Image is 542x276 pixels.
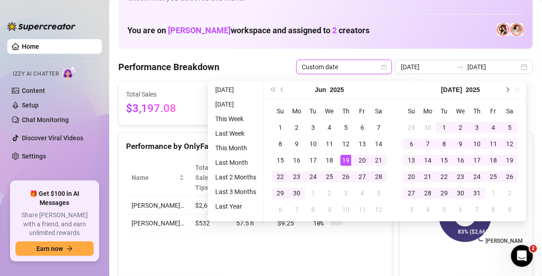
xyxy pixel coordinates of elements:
td: 2025-06-23 [289,169,305,185]
button: Choose a year [330,81,344,99]
img: 𝖍𝖔𝖑𝖑𝖞 [511,23,523,36]
div: 8 [439,138,450,149]
div: 24 [308,171,319,182]
th: Sa [501,103,518,119]
td: 2025-06-20 [354,152,370,169]
td: 2025-08-05 [436,201,452,218]
td: 2025-06-25 [321,169,338,185]
button: Choose a month [441,81,462,99]
li: Last 2 Months [212,172,260,183]
div: 5 [340,122,351,133]
div: 23 [455,171,466,182]
div: 6 [455,204,466,215]
div: 3 [471,122,482,133]
div: 15 [439,155,450,166]
td: 2025-06-07 [370,119,387,136]
td: 2025-08-09 [501,201,518,218]
div: 17 [471,155,482,166]
button: Last year (Control + left) [268,81,278,99]
td: 2025-07-09 [452,136,469,152]
div: 26 [340,171,351,182]
td: 2025-06-28 [370,169,387,185]
div: 6 [406,138,417,149]
th: Mo [289,103,305,119]
td: 2025-08-03 [403,201,420,218]
td: 2025-06-17 [305,152,321,169]
th: Th [338,103,354,119]
li: Last Month [212,157,260,168]
div: Performance by OnlyFans Creator [126,140,385,153]
div: 4 [324,122,335,133]
img: AI Chatter [62,66,76,79]
td: 2025-06-30 [420,119,436,136]
span: Custom date [302,60,386,74]
td: 2025-07-07 [289,201,305,218]
td: 2025-06-26 [338,169,354,185]
td: 2025-06-22 [272,169,289,185]
div: 5 [373,188,384,199]
div: 27 [406,188,417,199]
div: 12 [340,138,351,149]
td: 2025-06-30 [289,185,305,201]
div: 2 [291,122,302,133]
span: $3,197.08 [126,100,209,118]
td: 2025-08-01 [485,185,501,201]
div: 23 [291,171,302,182]
td: 2025-07-15 [436,152,452,169]
li: [DATE] [212,99,260,110]
td: 2025-07-20 [403,169,420,185]
td: 2025-06-13 [354,136,370,152]
th: Su [272,103,289,119]
div: 5 [439,204,450,215]
td: 2025-07-08 [436,136,452,152]
span: Name [132,173,177,183]
td: $2,665.08 [190,197,231,215]
div: 8 [308,204,319,215]
span: 10 % [313,218,328,228]
td: 2025-07-10 [469,136,485,152]
div: 29 [275,188,286,199]
span: Total Sales & Tips [195,163,218,193]
td: 2025-06-01 [272,119,289,136]
div: 13 [357,138,368,149]
div: 9 [291,138,302,149]
td: 2025-07-25 [485,169,501,185]
span: 2 [332,26,337,35]
td: 2025-07-21 [420,169,436,185]
td: 2025-07-05 [370,185,387,201]
td: 2025-07-30 [452,185,469,201]
li: Last 3 Months [212,186,260,197]
td: 57.5 h [231,215,272,232]
td: 2025-06-15 [272,152,289,169]
div: 15 [275,155,286,166]
td: 2025-06-12 [338,136,354,152]
li: [DATE] [212,84,260,95]
td: 2025-07-08 [305,201,321,218]
td: 2025-06-09 [289,136,305,152]
div: 8 [275,138,286,149]
div: 2 [324,188,335,199]
div: 11 [357,204,368,215]
div: 7 [291,204,302,215]
td: 2025-06-29 [403,119,420,136]
button: Earn nowarrow-right [15,241,94,256]
td: 2025-07-23 [452,169,469,185]
span: swap-right [456,63,464,71]
div: 10 [308,138,319,149]
div: 8 [488,204,499,215]
th: We [321,103,338,119]
div: 21 [373,155,384,166]
div: 1 [439,122,450,133]
div: 12 [373,204,384,215]
li: Last Week [212,128,260,139]
td: 2025-06-06 [354,119,370,136]
td: 2025-08-02 [501,185,518,201]
span: Earn now [36,245,63,252]
span: arrow-right [66,245,73,252]
div: 9 [324,204,335,215]
a: Content [22,87,45,94]
a: Setup [22,102,39,109]
text: [PERSON_NAME]… [486,238,532,244]
div: 1 [488,188,499,199]
a: Chat Monitoring [22,116,69,123]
